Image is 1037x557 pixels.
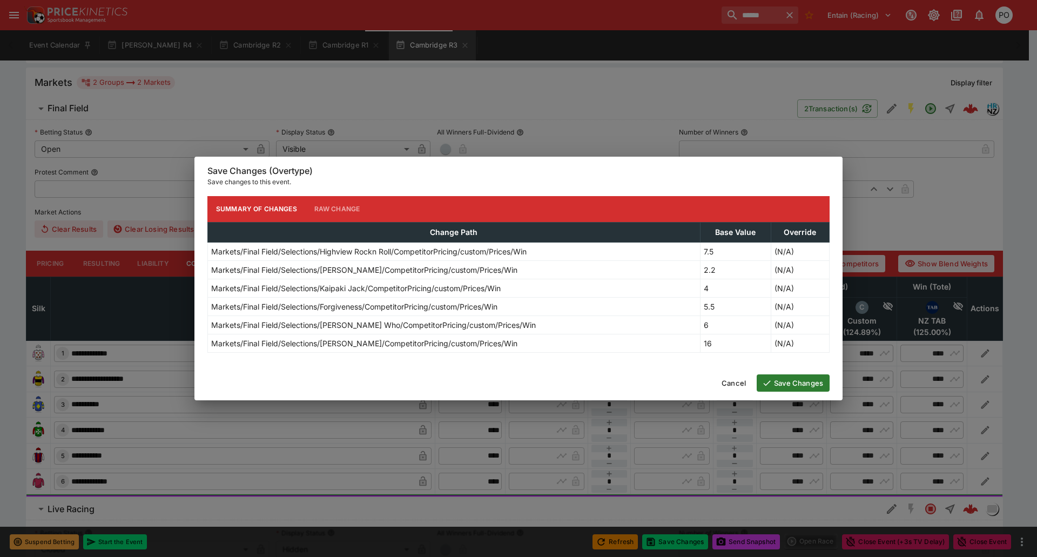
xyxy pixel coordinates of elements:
p: Markets/Final Field/Selections/Highview Rockn Roll/CompetitorPricing/custom/Prices/Win [211,246,527,257]
p: Markets/Final Field/Selections/[PERSON_NAME]/CompetitorPricing/custom/Prices/Win [211,338,517,349]
td: 7.5 [700,242,771,260]
td: 5.5 [700,297,771,316]
td: 16 [700,334,771,352]
th: Override [771,222,829,242]
td: 6 [700,316,771,334]
p: Markets/Final Field/Selections/[PERSON_NAME]/CompetitorPricing/custom/Prices/Win [211,264,517,276]
button: Save Changes [757,374,830,392]
td: (N/A) [771,334,829,352]
p: Markets/Final Field/Selections/[PERSON_NAME] Who/CompetitorPricing/custom/Prices/Win [211,319,536,331]
th: Base Value [700,222,771,242]
td: (N/A) [771,260,829,279]
td: (N/A) [771,297,829,316]
td: (N/A) [771,316,829,334]
td: 4 [700,279,771,297]
td: (N/A) [771,279,829,297]
h6: Save Changes (Overtype) [207,165,830,177]
button: Summary of Changes [207,196,306,222]
th: Change Path [208,222,701,242]
p: Markets/Final Field/Selections/Forgiveness/CompetitorPricing/custom/Prices/Win [211,301,497,312]
button: Cancel [715,374,752,392]
button: Raw Change [306,196,369,222]
p: Save changes to this event. [207,177,830,187]
td: 2.2 [700,260,771,279]
td: (N/A) [771,242,829,260]
p: Markets/Final Field/Selections/Kaipaki Jack/CompetitorPricing/custom/Prices/Win [211,283,501,294]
